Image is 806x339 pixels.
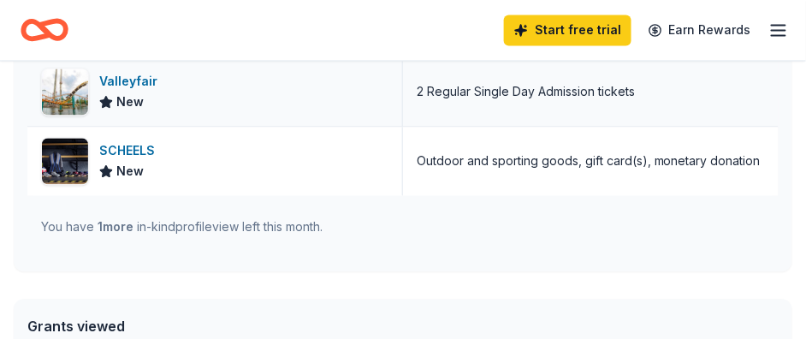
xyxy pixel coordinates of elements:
img: Image for Valleyfair [42,69,88,116]
a: Earn Rewards [638,15,762,46]
div: You have in-kind profile view left this month. [41,217,323,238]
div: Valleyfair [99,72,164,92]
div: 2 Regular Single Day Admission tickets [417,82,635,103]
div: Grants viewed [27,317,364,337]
span: New [116,92,144,113]
a: Start free trial [504,15,631,46]
div: SCHEELS [99,141,162,162]
div: Outdoor and sporting goods, gift card(s), monetary donation [417,152,761,172]
img: Image for SCHEELS [42,139,88,185]
span: 1 more [98,220,133,235]
span: New [116,162,144,182]
a: Home [21,10,68,51]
